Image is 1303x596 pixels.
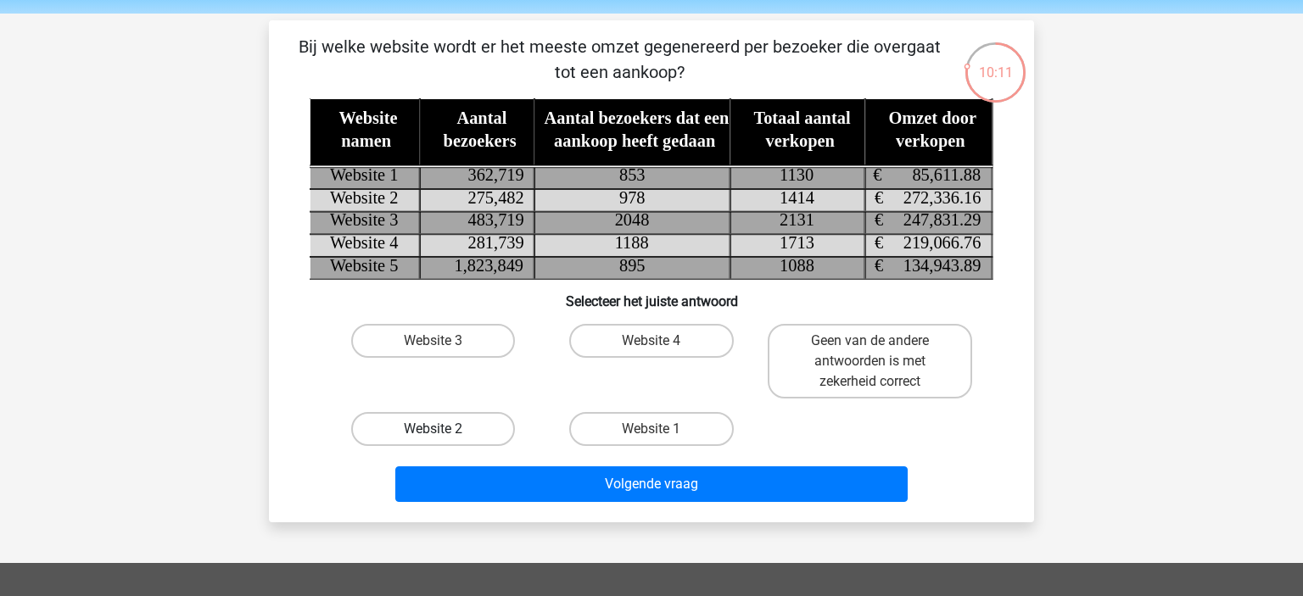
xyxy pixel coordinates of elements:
tspan: 134,943.89 [903,256,981,275]
tspan: 895 [619,256,646,275]
tspan: 275,482 [468,188,524,207]
tspan: 978 [619,188,646,207]
label: Website 3 [351,324,515,358]
tspan: Website 4 [330,233,398,252]
tspan: 219,066.76 [903,233,981,252]
div: 10:11 [964,41,1027,83]
button: Volgende vraag [395,466,909,502]
tspan: Website 3 [330,211,398,230]
label: Website 2 [351,412,515,446]
tspan: € [875,233,883,252]
tspan: Totaal aantal [754,109,852,128]
tspan: 85,611.88 [913,165,981,184]
tspan: Aantal bezoekers dat een [545,109,730,128]
tspan: aankoop heeft gedaan [554,131,716,151]
tspan: 2131 [780,211,815,230]
label: Geen van de andere antwoorden is met zekerheid correct [768,324,972,398]
tspan: Website 5 [330,256,398,275]
tspan: 1414 [780,188,815,207]
tspan: Aantal [457,109,507,128]
label: Website 4 [569,324,733,358]
tspan: Website 1 [330,165,398,184]
tspan: 1,823,849 [455,256,524,275]
tspan: € [875,256,883,275]
tspan: 2048 [615,211,650,230]
tspan: Omzet door [889,109,977,128]
tspan: Website [339,109,398,128]
tspan: 483,719 [468,211,524,230]
tspan: verkopen [766,131,836,151]
tspan: 853 [619,165,646,184]
tspan: bezoekers [444,131,517,150]
tspan: € [874,165,882,184]
tspan: 247,831.29 [903,211,981,230]
tspan: 1088 [780,256,815,275]
p: Bij welke website wordt er het meeste omzet gegenereerd per bezoeker die overgaat tot een aankoop? [296,34,943,85]
tspan: 1130 [780,165,814,184]
label: Website 1 [569,412,733,446]
tspan: 362,719 [468,165,524,184]
tspan: 281,739 [468,233,524,252]
tspan: € [875,188,883,207]
tspan: verkopen [897,131,966,151]
tspan: 272,336.16 [903,188,981,207]
tspan: namen [341,131,392,150]
tspan: € [875,211,883,230]
tspan: 1188 [615,233,649,252]
tspan: Website 2 [330,188,398,207]
h6: Selecteer het juiste antwoord [296,280,1007,309]
tspan: 1713 [780,233,815,252]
